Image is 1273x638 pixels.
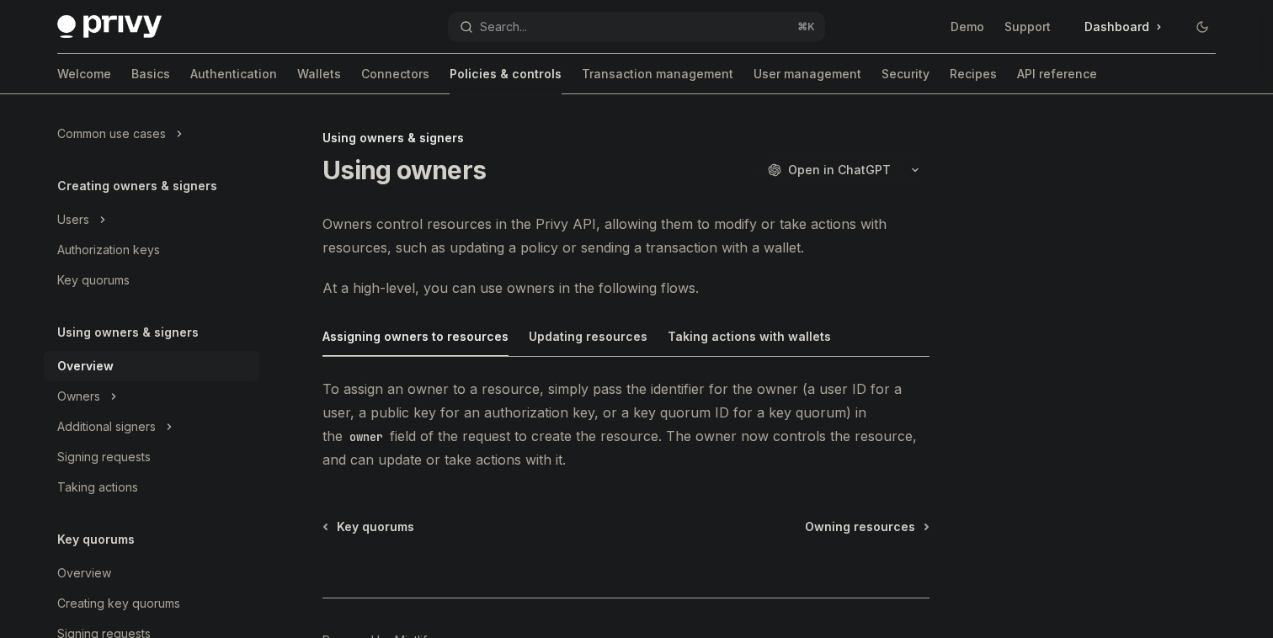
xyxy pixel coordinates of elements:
[44,265,259,295] a: Key quorums
[190,54,277,94] a: Authentication
[805,518,915,535] span: Owning resources
[757,156,901,184] button: Open in ChatGPT
[322,130,929,146] div: Using owners & signers
[754,54,861,94] a: User management
[337,518,414,535] span: Key quorums
[57,386,100,407] div: Owners
[44,558,259,588] a: Overview
[950,54,997,94] a: Recipes
[951,19,984,35] a: Demo
[57,176,217,196] h5: Creating owners & signers
[57,210,89,230] div: Users
[57,270,130,290] div: Key quorums
[529,316,647,356] button: Updating resources
[797,20,815,34] span: ⌘ K
[1017,54,1097,94] a: API reference
[448,12,825,42] button: Search...⌘K
[44,351,259,381] a: Overview
[44,588,259,619] a: Creating key quorums
[480,17,527,37] div: Search...
[44,442,259,472] a: Signing requests
[882,54,929,94] a: Security
[57,593,180,614] div: Creating key quorums
[1084,19,1149,35] span: Dashboard
[1189,13,1216,40] button: Toggle dark mode
[322,276,929,300] span: At a high-level, you can use owners in the following flows.
[1004,19,1051,35] a: Support
[788,162,891,178] span: Open in ChatGPT
[324,518,414,535] a: Key quorums
[322,316,509,356] button: Assigning owners to resources
[57,417,156,437] div: Additional signers
[57,54,111,94] a: Welcome
[582,54,733,94] a: Transaction management
[57,477,138,497] div: Taking actions
[57,356,114,376] div: Overview
[322,155,486,185] h1: Using owners
[131,54,170,94] a: Basics
[361,54,429,94] a: Connectors
[805,518,928,535] a: Owning resources
[57,529,135,550] h5: Key quorums
[44,472,259,502] a: Taking actions
[57,322,199,343] h5: Using owners & signers
[57,563,111,583] div: Overview
[1071,13,1175,40] a: Dashboard
[322,212,929,259] span: Owners control resources in the Privy API, allowing them to modify or take actions with resources...
[57,447,151,467] div: Signing requests
[297,54,341,94] a: Wallets
[57,240,160,260] div: Authorization keys
[450,54,562,94] a: Policies & controls
[57,15,162,39] img: dark logo
[322,377,929,471] span: To assign an owner to a resource, simply pass the identifier for the owner (a user ID for a user,...
[57,124,166,144] div: Common use cases
[44,235,259,265] a: Authorization keys
[343,428,390,446] code: owner
[668,316,831,356] button: Taking actions with wallets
